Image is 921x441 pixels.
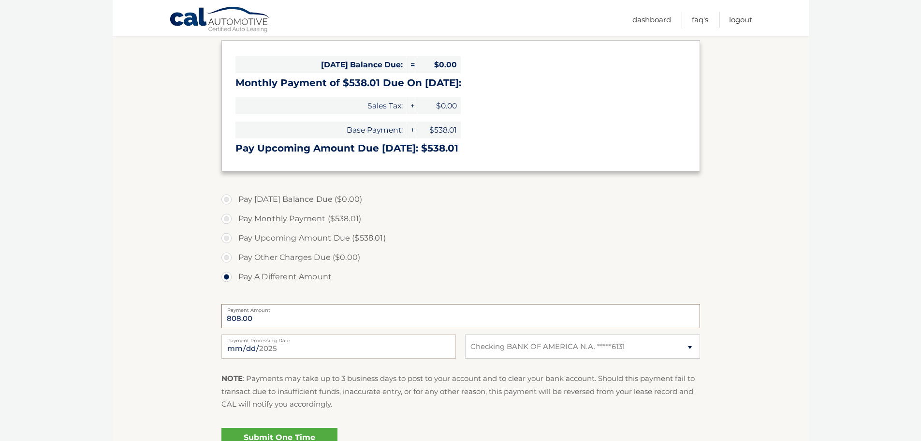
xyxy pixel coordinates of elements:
[692,12,708,28] a: FAQ's
[235,122,407,138] span: Base Payment:
[221,228,700,248] label: Pay Upcoming Amount Due ($538.01)
[235,142,686,154] h3: Pay Upcoming Amount Due [DATE]: $538.01
[417,122,461,138] span: $538.01
[729,12,752,28] a: Logout
[417,56,461,73] span: $0.00
[235,77,686,89] h3: Monthly Payment of $538.01 Due On [DATE]:
[407,122,417,138] span: +
[407,97,417,114] span: +
[417,97,461,114] span: $0.00
[632,12,671,28] a: Dashboard
[235,56,407,73] span: [DATE] Balance Due:
[221,374,243,383] strong: NOTE
[221,209,700,228] label: Pay Monthly Payment ($538.01)
[221,372,700,411] p: : Payments may take up to 3 business days to post to your account and to clear your bank account....
[235,97,407,114] span: Sales Tax:
[221,248,700,267] label: Pay Other Charges Due ($0.00)
[221,304,700,312] label: Payment Amount
[221,335,456,359] input: Payment Date
[221,190,700,209] label: Pay [DATE] Balance Due ($0.00)
[169,6,271,34] a: Cal Automotive
[221,267,700,287] label: Pay A Different Amount
[407,56,417,73] span: =
[221,304,700,328] input: Payment Amount
[221,335,456,342] label: Payment Processing Date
